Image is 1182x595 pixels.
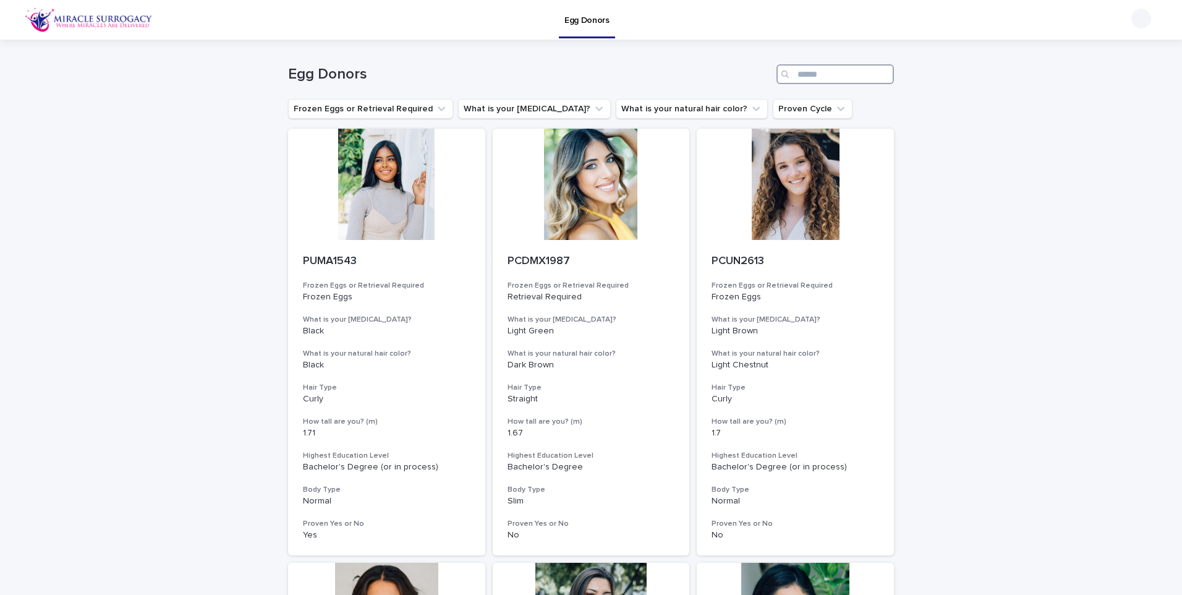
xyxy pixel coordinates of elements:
[303,451,470,461] h3: Highest Education Level
[303,417,470,427] h3: How tall are you? (m)
[508,360,675,370] p: Dark Brown
[712,255,879,268] p: PCUN2613
[303,519,470,529] h3: Proven Yes or No
[508,428,675,439] p: 1.67
[303,394,470,405] p: Curly
[303,315,470,325] h3: What is your [MEDICAL_DATA]?
[303,360,470,370] p: Black
[712,485,879,495] h3: Body Type
[712,394,879,405] p: Curly
[697,129,894,555] a: PCUN2613Frozen Eggs or Retrieval RequiredFrozen EggsWhat is your [MEDICAL_DATA]?Light BrownWhat i...
[508,462,675,473] p: Bachelor's Degree
[303,496,470,507] p: Normal
[508,292,675,302] p: Retrieval Required
[712,326,879,336] p: Light Brown
[508,255,675,268] p: PCDMX1987
[712,292,879,302] p: Frozen Eggs
[508,326,675,336] p: Light Green
[616,99,768,119] button: What is your natural hair color?
[508,315,675,325] h3: What is your [MEDICAL_DATA]?
[712,349,879,359] h3: What is your natural hair color?
[303,485,470,495] h3: Body Type
[303,326,470,336] p: Black
[508,394,675,405] p: Straight
[712,496,879,507] p: Normal
[508,383,675,393] h3: Hair Type
[712,281,879,291] h3: Frozen Eggs or Retrieval Required
[288,129,485,555] a: PUMA1543Frozen Eggs or Retrieval RequiredFrozen EggsWhat is your [MEDICAL_DATA]?BlackWhat is your...
[25,7,153,32] img: OiFFDOGZQuirLhrlO1ag
[712,428,879,439] p: 1.7
[458,99,611,119] button: What is your eye color?
[508,417,675,427] h3: How tall are you? (m)
[712,451,879,461] h3: Highest Education Level
[303,383,470,393] h3: Hair Type
[288,99,453,119] button: Frozen Eggs or Retrieval Required
[712,462,879,473] p: Bachelor's Degree (or in process)
[712,530,879,541] p: No
[303,349,470,359] h3: What is your natural hair color?
[712,315,879,325] h3: What is your [MEDICAL_DATA]?
[508,281,675,291] h3: Frozen Eggs or Retrieval Required
[712,383,879,393] h3: Hair Type
[508,496,675,507] p: Slim
[508,451,675,461] h3: Highest Education Level
[508,519,675,529] h3: Proven Yes or No
[303,462,470,473] p: Bachelor's Degree (or in process)
[712,519,879,529] h3: Proven Yes or No
[493,129,690,555] a: PCDMX1987Frozen Eggs or Retrieval RequiredRetrieval RequiredWhat is your [MEDICAL_DATA]?Light Gre...
[712,360,879,370] p: Light Chestnut
[303,255,470,268] p: PUMA1543
[288,66,772,83] h1: Egg Donors
[773,99,852,119] button: Proven Cycle
[303,292,470,302] p: Frozen Eggs
[303,428,470,439] p: 1.71
[776,64,894,84] input: Search
[712,417,879,427] h3: How tall are you? (m)
[508,530,675,541] p: No
[303,281,470,291] h3: Frozen Eggs or Retrieval Required
[303,530,470,541] p: Yes
[508,485,675,495] h3: Body Type
[508,349,675,359] h3: What is your natural hair color?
